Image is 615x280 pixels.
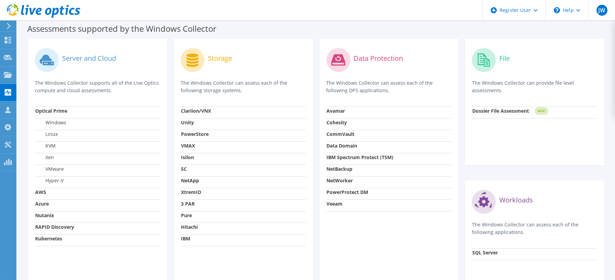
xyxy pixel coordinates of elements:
[181,131,209,137] strong: PowerStore
[499,55,510,62] label: File
[35,212,54,219] strong: Nutanix
[62,55,116,62] label: Server and Cloud
[472,108,529,114] strong: Dossier File Assessment
[181,166,187,172] strong: SC
[354,55,403,62] label: Data Protection
[327,119,347,126] strong: Cohesity
[472,249,498,256] strong: SQL Server
[327,177,353,184] strong: NetWorker
[35,79,160,94] p: The Windows Collector supports all of the Live Optics compute and cloud assessments.
[597,5,607,16] span: JW
[35,235,62,242] strong: Kubernetes
[35,154,54,161] label: Xen
[35,142,56,149] label: KVM
[181,224,198,230] strong: Hitachi
[181,177,199,184] strong: NetApp
[181,212,192,219] strong: Pure
[327,131,355,137] strong: CommVault
[538,109,545,113] tspan: NEW!
[35,189,46,195] strong: AWS
[35,224,74,230] strong: RAPID Discovery
[208,55,232,62] label: Storage
[35,119,66,126] label: Windows
[35,108,67,114] strong: Optical Prime
[472,79,597,94] p: The Windows Collector can provide file level assessments.
[35,200,49,207] strong: Azure
[327,189,368,195] strong: PowerProtect DM
[27,25,216,32] label: Assessments supported by the Windows Collector
[181,200,195,207] strong: 3 PAR
[327,166,353,172] strong: NetBackup
[181,108,211,114] strong: Clariion/VNX
[181,189,201,195] strong: XtremIO
[181,142,195,149] strong: VMAX
[181,154,194,160] strong: Isilon
[327,142,358,149] strong: Data Domain
[35,131,58,138] label: Linux
[499,197,533,204] label: Workloads
[181,119,194,126] strong: Unity
[35,177,64,184] label: Hyper-V
[327,108,345,114] strong: Avamar
[472,221,597,236] p: The Windows Collector can assess each of the following applications.
[35,166,64,172] label: VMware
[327,200,343,207] strong: Veeam
[554,7,560,13] svg: \n
[181,235,190,242] strong: IBM
[327,154,394,160] strong: IBM Spectrum Protect (TSM)
[326,79,452,94] p: The Windows Collector can assess each of the following DPS applications.
[181,79,306,94] p: The Windows Collector can assess each of the following storage systems.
